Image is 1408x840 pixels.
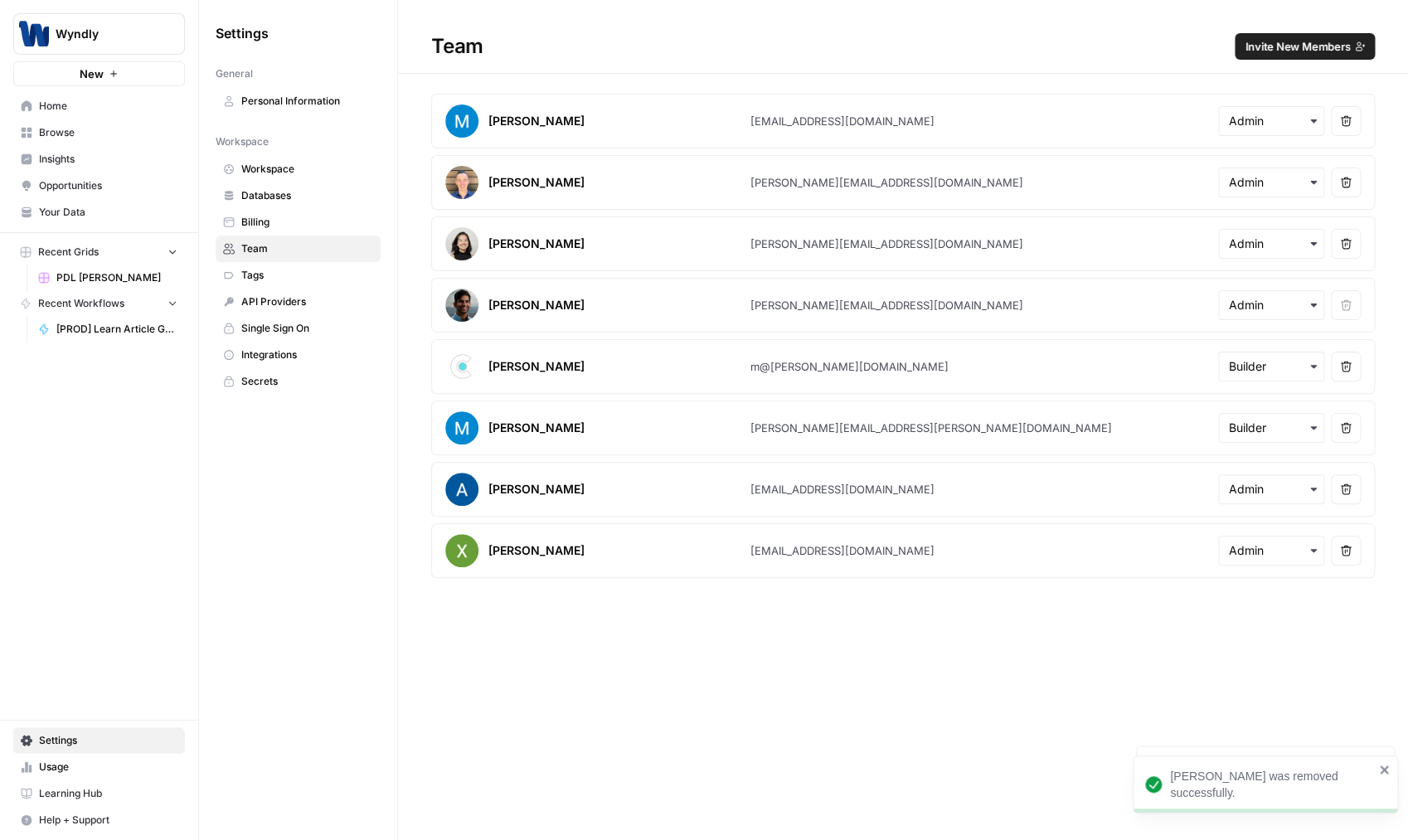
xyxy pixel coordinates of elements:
[1229,174,1313,191] input: Admin
[13,291,185,316] button: Recent Workflows
[216,88,381,114] a: Personal Information
[488,542,585,559] div: [PERSON_NAME]
[216,66,253,81] span: General
[13,93,185,119] a: Home
[216,289,381,315] a: API Providers
[1229,235,1313,252] input: Admin
[750,358,949,375] div: m@[PERSON_NAME][DOMAIN_NAME]
[39,786,177,801] span: Learning Hub
[216,134,269,149] span: Workspace
[445,166,478,199] img: avatar
[80,66,104,82] span: New
[241,188,373,203] span: Databases
[1170,768,1374,801] div: [PERSON_NAME] was removed successfully.
[1229,358,1313,375] input: Builder
[39,205,177,220] span: Your Data
[31,265,185,291] a: PDL [PERSON_NAME]
[750,420,1112,436] div: [PERSON_NAME][EMAIL_ADDRESS][PERSON_NAME][DOMAIN_NAME]
[445,411,478,444] img: avatar
[13,240,185,265] button: Recent Grids
[488,113,585,129] div: [PERSON_NAME]
[56,270,177,285] span: PDL [PERSON_NAME]
[241,374,373,389] span: Secrets
[1229,542,1313,559] input: Admin
[216,209,381,235] a: Billing
[13,172,185,199] a: Opportunities
[445,534,478,567] img: avatar
[39,152,177,167] span: Insights
[445,289,478,322] img: avatar
[56,26,156,42] span: Wyndly
[241,241,373,256] span: Team
[39,178,177,193] span: Opportunities
[1235,33,1375,60] button: Invite New Members
[241,94,373,109] span: Personal Information
[13,13,185,55] button: Workspace: Wyndly
[39,99,177,114] span: Home
[1229,420,1313,436] input: Builder
[488,174,585,191] div: [PERSON_NAME]
[216,262,381,289] a: Tags
[13,754,185,780] a: Usage
[13,727,185,754] a: Settings
[13,119,185,146] a: Browse
[488,420,585,436] div: [PERSON_NAME]
[216,368,381,395] a: Secrets
[488,481,585,498] div: [PERSON_NAME]
[445,350,478,383] img: avatar
[488,235,585,252] div: [PERSON_NAME]
[1229,481,1313,498] input: Admin
[13,807,185,833] button: Help + Support
[488,358,585,375] div: [PERSON_NAME]
[445,473,478,506] img: avatar
[216,156,381,182] a: Workspace
[38,245,99,260] span: Recent Grids
[216,315,381,342] a: Single Sign On
[241,347,373,362] span: Integrations
[31,316,185,342] a: [PROD] Learn Article Generator
[241,321,373,336] span: Single Sign On
[39,125,177,140] span: Browse
[13,61,185,86] button: New
[13,146,185,172] a: Insights
[241,162,373,177] span: Workspace
[216,342,381,368] a: Integrations
[1229,113,1313,129] input: Admin
[750,174,1023,191] div: [PERSON_NAME][EMAIL_ADDRESS][DOMAIN_NAME]
[241,268,373,283] span: Tags
[13,780,185,807] a: Learning Hub
[216,235,381,262] a: Team
[750,481,935,498] div: [EMAIL_ADDRESS][DOMAIN_NAME]
[39,813,177,828] span: Help + Support
[488,297,585,313] div: [PERSON_NAME]
[19,19,49,49] img: Wyndly Logo
[39,733,177,748] span: Settings
[56,322,177,337] span: [PROD] Learn Article Generator
[445,227,478,260] img: avatar
[39,760,177,774] span: Usage
[445,104,478,138] img: avatar
[750,542,935,559] div: [EMAIL_ADDRESS][DOMAIN_NAME]
[241,215,373,230] span: Billing
[750,297,1023,313] div: [PERSON_NAME][EMAIL_ADDRESS][DOMAIN_NAME]
[216,23,269,43] span: Settings
[13,199,185,226] a: Your Data
[38,296,124,311] span: Recent Workflows
[241,294,373,309] span: API Providers
[750,113,935,129] div: [EMAIL_ADDRESS][DOMAIN_NAME]
[750,235,1023,252] div: [PERSON_NAME][EMAIL_ADDRESS][DOMAIN_NAME]
[1245,38,1350,55] span: Invite New Members
[398,33,1408,60] div: Team
[216,182,381,209] a: Databases
[1379,763,1391,776] button: close
[1229,297,1313,313] input: Admin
